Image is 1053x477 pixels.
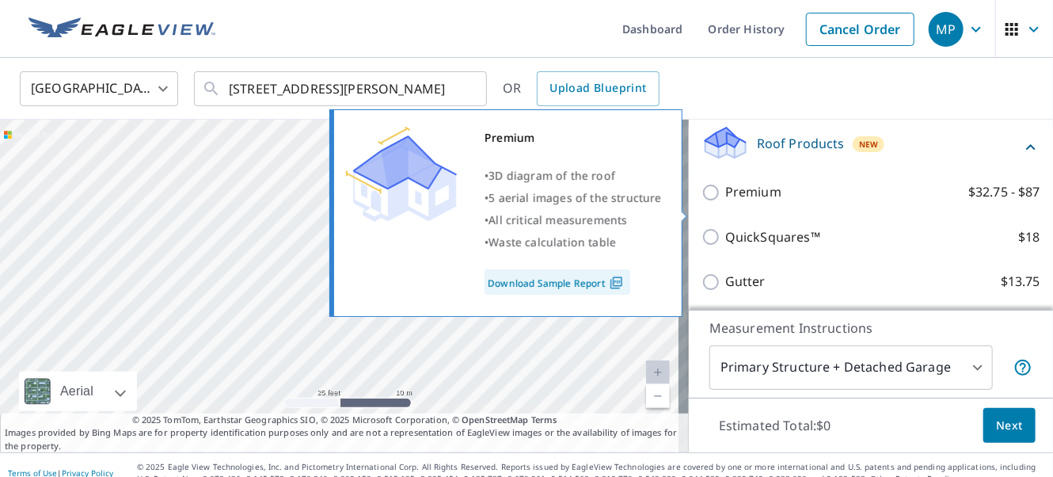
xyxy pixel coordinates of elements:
[725,227,820,247] p: QuickSquares™
[725,182,781,202] p: Premium
[488,190,661,205] span: 5 aerial images of the structure
[485,127,662,149] div: Premium
[1001,272,1040,292] p: $13.75
[485,269,630,295] a: Download Sample Report
[485,165,662,187] div: •
[488,235,616,250] span: Waste calculation table
[606,276,627,290] img: Pdf Icon
[132,414,557,427] span: © 2025 TomTom, Earthstar Geographics SIO, © 2025 Microsoft Corporation, ©
[1013,358,1032,377] span: Your report will include the primary structure and a detached garage if one exists.
[537,71,659,106] a: Upload Blueprint
[646,384,670,408] a: Current Level 20, Zoom Out
[503,71,660,106] div: OR
[968,182,1040,202] p: $32.75 - $87
[485,187,662,209] div: •
[20,67,178,111] div: [GEOGRAPHIC_DATA]
[1019,227,1040,247] p: $18
[859,138,879,151] span: New
[725,272,766,292] p: Gutter
[488,168,615,183] span: 3D diagram of the roof
[929,12,964,47] div: MP
[983,408,1036,444] button: Next
[996,416,1023,436] span: Next
[549,78,646,98] span: Upload Blueprint
[531,414,557,425] a: Terms
[462,414,528,425] a: OpenStreetMap
[485,209,662,231] div: •
[229,67,454,111] input: Search by address or latitude-longitude
[757,134,845,153] p: Roof Products
[488,212,627,227] span: All critical measurements
[55,372,98,411] div: Aerial
[806,13,914,46] a: Cancel Order
[29,17,215,41] img: EV Logo
[709,345,993,390] div: Primary Structure + Detached Garage
[19,372,137,411] div: Aerial
[706,408,844,443] p: Estimated Total: $0
[485,231,662,254] div: •
[646,361,670,384] a: Current Level 20, Zoom In Disabled
[709,319,1032,338] p: Measurement Instructions
[346,127,457,222] img: Premium
[701,124,1040,170] div: Roof ProductsNew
